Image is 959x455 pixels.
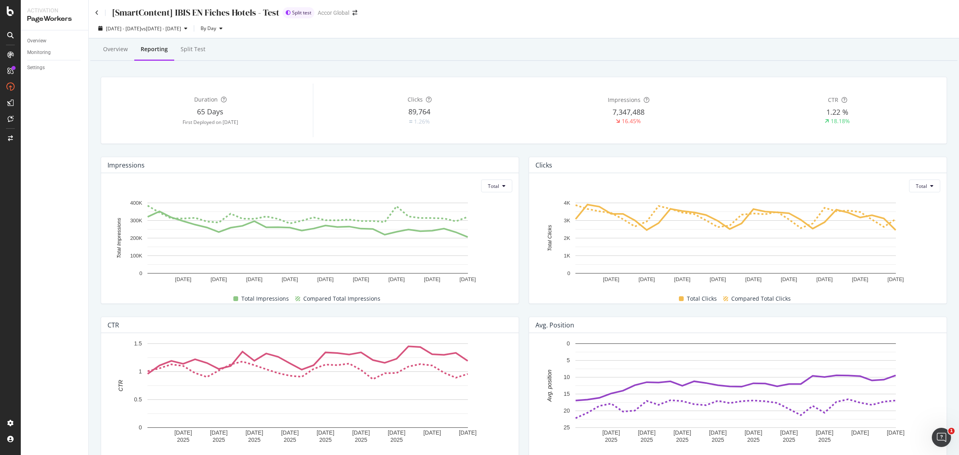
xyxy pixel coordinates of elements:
[547,225,553,251] text: Total Clicks
[316,430,334,436] text: [DATE]
[781,276,797,282] text: [DATE]
[932,428,951,447] iframe: Intercom live chat
[281,430,298,436] text: [DATE]
[27,6,82,14] div: Activation
[567,341,570,347] text: 0
[852,276,868,282] text: [DATE]
[780,430,798,436] text: [DATE]
[622,117,641,125] div: 16.45%
[284,437,296,443] text: 2025
[710,276,726,282] text: [DATE]
[641,437,653,443] text: 2025
[246,276,263,282] text: [DATE]
[116,218,122,259] text: Total Impressions
[564,253,570,259] text: 1K
[107,321,119,329] div: CTR
[181,45,205,53] div: Split Test
[352,10,357,16] div: arrow-right-arrow-left
[130,218,143,224] text: 300K
[130,253,143,259] text: 100K
[318,9,349,17] div: Accor Global
[563,408,570,414] text: 20
[948,428,955,434] span: 1
[303,294,380,303] span: Compared Total Impressions
[27,37,46,45] div: Overview
[106,25,141,32] span: [DATE] - [DATE]
[460,276,476,282] text: [DATE]
[95,10,99,16] a: Click to go back
[816,430,833,436] text: [DATE]
[107,119,313,126] div: First Deployed on [DATE]
[95,22,191,35] button: [DATE] - [DATE]vs[DATE] - [DATE]
[603,276,619,282] text: [DATE]
[194,96,218,103] span: Duration
[213,437,225,443] text: 2025
[831,117,850,125] div: 18.18%
[130,235,143,241] text: 200K
[676,437,688,443] text: 2025
[27,37,83,45] a: Overview
[317,276,334,282] text: [DATE]
[567,270,570,276] text: 0
[197,107,223,116] span: 65 Days
[564,235,570,241] text: 2K
[390,437,403,443] text: 2025
[605,437,617,443] text: 2025
[27,48,83,57] a: Monitoring
[745,276,762,282] text: [DATE]
[887,276,904,282] text: [DATE]
[112,6,279,19] div: [SmartContent] IBIS EN Fiches Hotels - Test
[177,437,189,443] text: 2025
[388,276,405,282] text: [DATE]
[282,276,298,282] text: [DATE]
[535,199,936,287] svg: A chart.
[27,48,51,57] div: Monitoring
[355,437,367,443] text: 2025
[27,64,83,72] a: Settings
[408,107,430,116] span: 89,764
[241,294,289,303] span: Total Impressions
[107,199,508,287] svg: A chart.
[424,276,440,282] text: [DATE]
[245,430,263,436] text: [DATE]
[916,183,927,190] span: Total
[107,339,508,445] svg: A chart.
[851,430,869,436] text: [DATE]
[197,25,216,32] span: By Day
[535,321,574,329] div: Avg. position
[409,120,412,123] img: Equal
[546,370,553,402] text: Avg. position
[414,118,430,126] div: 1.26%
[818,437,831,443] text: 2025
[117,380,124,392] text: CTR
[535,339,936,445] svg: A chart.
[292,10,311,15] span: Split test
[459,430,476,436] text: [DATE]
[608,96,641,104] span: Impressions
[130,200,143,206] text: 400K
[816,276,833,282] text: [DATE]
[687,294,717,303] span: Total Clicks
[563,391,570,397] text: 15
[139,270,142,276] text: 0
[408,96,423,103] span: Clicks
[638,430,655,436] text: [DATE]
[319,437,332,443] text: 2025
[613,107,645,117] span: 7,347,488
[175,276,191,282] text: [DATE]
[139,425,142,431] text: 0
[141,45,168,53] div: Reporting
[141,25,181,32] span: vs [DATE] - [DATE]
[211,276,227,282] text: [DATE]
[564,218,570,224] text: 3K
[27,64,45,72] div: Settings
[639,276,655,282] text: [DATE]
[283,7,314,18] div: brand label
[602,430,620,436] text: [DATE]
[712,437,724,443] text: 2025
[709,430,726,436] text: [DATE]
[481,180,512,192] button: Total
